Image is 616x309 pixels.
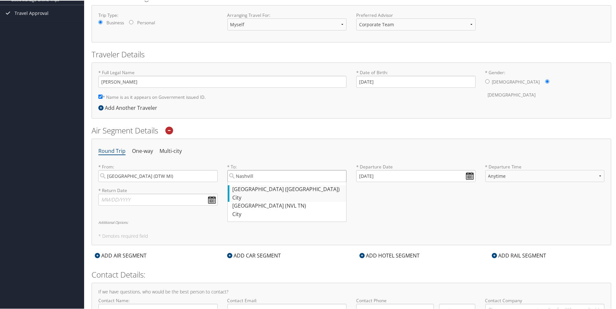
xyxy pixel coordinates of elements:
[485,169,605,181] select: * Departure Time
[98,94,103,98] input: * Name is as it appears on Government issued ID.
[132,145,153,156] li: One-way
[492,75,540,87] label: [DEMOGRAPHIC_DATA]
[545,79,549,83] input: * Gender:[DEMOGRAPHIC_DATA][DEMOGRAPHIC_DATA]
[485,69,605,101] label: * Gender:
[489,251,549,259] div: ADD RAIL SEGMENT
[98,233,604,238] h5: * Denotes required field
[233,193,343,201] div: City
[98,169,218,181] input: City or Airport Code
[98,163,218,181] label: * From:
[137,19,155,25] label: Personal
[224,251,284,259] div: ADD CAR SEGMENT
[485,79,489,83] input: * Gender:[DEMOGRAPHIC_DATA][DEMOGRAPHIC_DATA]
[356,251,423,259] div: ADD HOTEL SEGMENT
[15,5,49,21] span: Travel Approval
[92,124,611,135] h2: Air Segment Details
[98,69,346,87] label: * Full Legal Name
[98,75,346,87] input: * Full Legal Name
[98,193,218,205] input: MM/DD/YYYY
[92,251,150,259] div: ADD AIR SEGMENT
[356,69,476,87] label: * Date of Birth:
[356,163,476,169] label: * Departure Date
[98,220,604,223] h6: Additional Options:
[98,289,604,293] h4: If we have questions, who would be the best person to contact?
[227,163,347,181] label: * To:
[98,145,126,156] li: Round Trip
[488,88,536,100] label: [DEMOGRAPHIC_DATA]
[485,163,605,187] label: * Departure Time
[159,145,182,156] li: Multi-city
[106,19,124,25] label: Business
[98,103,160,111] div: Add Another Traveler
[233,201,343,210] div: [GEOGRAPHIC_DATA] (NVL TN)
[356,297,476,303] label: Contact Phone
[98,90,206,102] label: * Name is as it appears on Government issued ID.
[356,11,476,18] label: Preferred Advisor
[98,187,218,193] label: * Return Date
[233,210,343,218] div: City
[92,48,611,59] h2: Traveler Details
[92,269,611,280] h2: Contact Details:
[233,185,343,193] div: [GEOGRAPHIC_DATA] ([GEOGRAPHIC_DATA])
[227,11,347,18] label: Arranging Travel For:
[356,75,476,87] input: * Date of Birth:
[227,169,347,181] input: [GEOGRAPHIC_DATA] ([GEOGRAPHIC_DATA])City[GEOGRAPHIC_DATA] (NVL TN)City
[356,169,476,181] input: MM/DD/YYYY
[98,11,218,18] label: Trip Type:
